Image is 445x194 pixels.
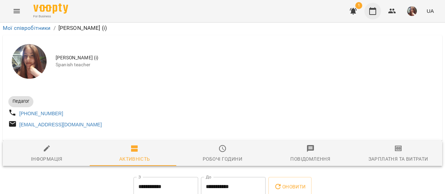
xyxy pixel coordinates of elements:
[31,155,63,163] div: Інформація
[33,3,68,14] img: Voopty Logo
[33,14,68,19] span: For Business
[427,7,434,15] span: UA
[56,61,437,68] span: Spanish teacher
[56,54,437,61] span: [PERSON_NAME] (і)
[19,122,102,127] a: [EMAIL_ADDRESS][DOMAIN_NAME]
[369,155,428,163] div: Зарплатня та Витрати
[355,2,362,9] span: 1
[19,111,63,116] a: [PHONE_NUMBER]
[8,3,25,19] button: Menu
[274,183,306,191] span: Оновити
[407,6,417,16] img: 0ee1f4be303f1316836009b6ba17c5c5.jpeg
[424,5,437,17] button: UA
[119,155,150,163] div: Активність
[12,44,47,79] img: Михайлик Альона Михайлівна (і)
[54,24,56,32] li: /
[3,24,442,32] nav: breadcrumb
[8,98,33,104] span: Педагог
[203,155,242,163] div: Робочі години
[58,24,107,32] p: [PERSON_NAME] (і)
[3,25,51,31] a: Мої співробітники
[290,155,330,163] div: Повідомлення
